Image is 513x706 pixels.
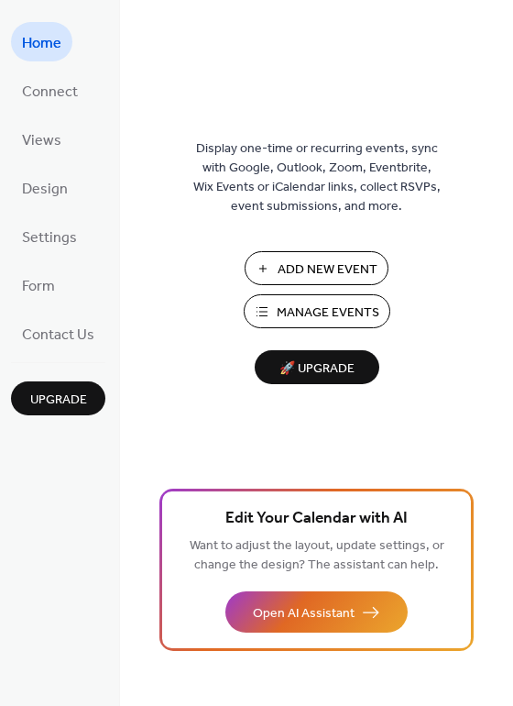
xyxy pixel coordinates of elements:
[266,357,368,381] span: 🚀 Upgrade
[22,127,61,155] span: Views
[244,294,390,328] button: Manage Events
[253,604,355,623] span: Open AI Assistant
[22,175,68,204] span: Design
[190,534,444,578] span: Want to adjust the layout, update settings, or change the design? The assistant can help.
[225,591,408,633] button: Open AI Assistant
[245,251,388,285] button: Add New Event
[193,139,441,216] span: Display one-time or recurring events, sync with Google, Outlook, Zoom, Eventbrite, Wix Events or ...
[22,224,77,252] span: Settings
[11,265,66,304] a: Form
[22,321,94,349] span: Contact Us
[11,216,88,256] a: Settings
[11,71,89,110] a: Connect
[278,260,377,280] span: Add New Event
[30,391,87,410] span: Upgrade
[11,314,105,353] a: Contact Us
[22,29,61,58] span: Home
[277,303,379,323] span: Manage Events
[22,272,55,301] span: Form
[225,506,408,532] span: Edit Your Calendar with AI
[11,119,72,159] a: Views
[11,22,72,61] a: Home
[11,168,79,207] a: Design
[255,350,379,384] button: 🚀 Upgrade
[22,78,78,106] span: Connect
[11,381,105,415] button: Upgrade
